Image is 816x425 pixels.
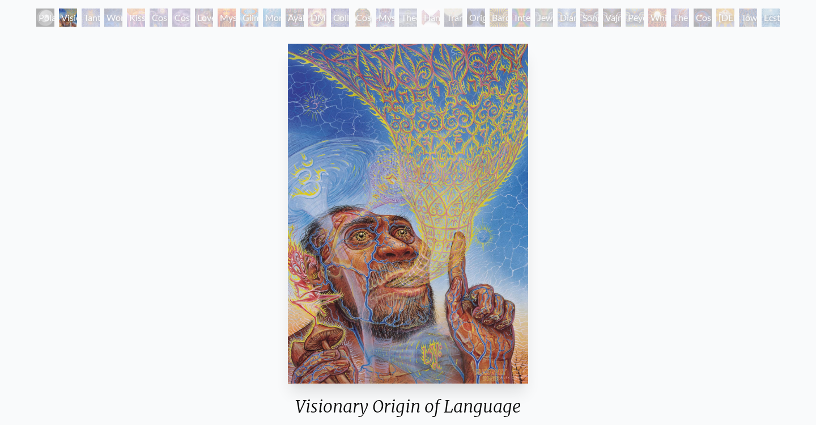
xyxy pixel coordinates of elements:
div: White Light [648,9,666,27]
div: Transfiguration [444,9,462,27]
div: Mystic Eye [376,9,394,27]
div: Mysteriosa 2 [218,9,236,27]
div: Glimpsing the Empyrean [240,9,258,27]
div: Ecstasy [762,9,780,27]
div: Kiss of the [MEDICAL_DATA] [127,9,145,27]
div: Cosmic Consciousness [694,9,712,27]
div: Theologue [399,9,417,27]
div: Peyote Being [626,9,644,27]
div: Love is a Cosmic Force [195,9,213,27]
div: The Great Turn [671,9,689,27]
div: Song of Vajra Being [580,9,598,27]
div: Tantra [82,9,100,27]
div: Visionary Origin of Language [59,9,77,27]
div: Cosmic [DEMOGRAPHIC_DATA] [354,9,372,27]
div: DMT - The Spirit Molecule [308,9,326,27]
div: Jewel Being [535,9,553,27]
div: Collective Vision [331,9,349,27]
div: [DEMOGRAPHIC_DATA] [716,9,734,27]
div: Diamond Being [558,9,576,27]
div: Interbeing [512,9,530,27]
div: Original Face [467,9,485,27]
div: Toward the One [739,9,757,27]
div: Polar Unity Spiral [36,9,54,27]
div: Cosmic Artist [172,9,190,27]
div: Bardo Being [490,9,508,27]
img: Visionary-Origin-of-Language-1998-Alex-Grey-watermarked.jpg [288,44,529,384]
div: Vajra Being [603,9,621,27]
div: Cosmic Creativity [150,9,168,27]
div: Wonder [104,9,122,27]
div: Monochord [263,9,281,27]
div: Ayahuasca Visitation [286,9,304,27]
div: Hands that See [422,9,440,27]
